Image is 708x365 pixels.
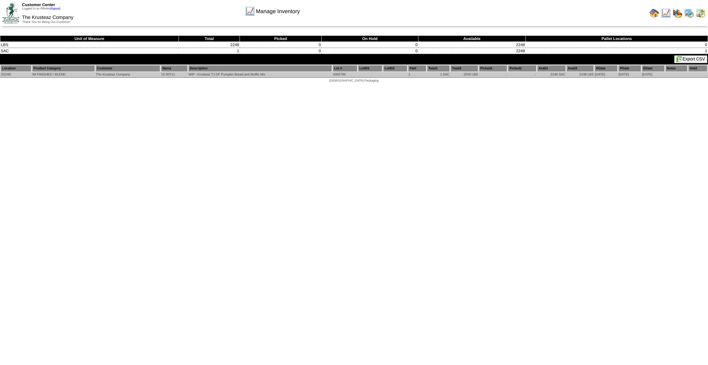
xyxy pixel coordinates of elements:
[240,36,322,42] th: Picked
[479,65,507,72] th: Picked1
[684,8,694,18] img: calendarprod.gif
[333,65,357,72] th: Lot #
[526,36,708,42] th: Pallet Locations
[321,42,418,48] td: 0
[96,65,160,72] th: Customer
[418,48,526,54] td: 2248
[661,8,671,18] img: line_graph.gif
[50,7,60,10] a: (logout)
[32,72,95,77] td: IM FINISHED / BLEND
[22,2,55,7] span: Customer Center
[321,48,418,54] td: 0
[333,72,357,77] td: 4005799
[450,65,478,72] th: Total2
[22,15,73,20] span: The Krusteaz Company
[508,65,536,72] th: Picked2
[696,8,706,18] img: calendarinout.gif
[418,42,526,48] td: 2248
[32,65,95,72] th: Product Category
[22,7,60,10] span: Logged in as Rbolen
[179,36,240,42] th: Total
[179,42,240,48] td: 2248
[427,65,450,72] th: Total1
[0,36,179,42] th: Unit of Measure
[594,65,618,72] th: RDate
[383,65,407,72] th: LotID2
[677,56,683,62] img: excel.gif
[0,48,179,54] td: SAC
[673,8,682,18] img: graph.gif
[0,42,179,48] td: LBS
[642,72,665,77] td: [DATE]
[526,48,708,54] td: 1
[594,72,618,77] td: [DATE]
[618,65,641,72] th: PDate
[665,65,688,72] th: Notes
[96,72,160,77] td: The Krusteaz Company
[649,8,659,18] img: home.gif
[240,48,322,54] td: 0
[188,72,332,77] td: WIP - Krusteaz TJ GF Pumpkin Bread and Muffin Mix
[2,3,19,23] img: ZoRoCo_Logo(Green%26Foil)%20jpg.webp
[526,42,708,48] td: 0
[479,72,507,77] td: -
[240,42,322,48] td: 0
[427,72,450,77] td: 1 SAC
[1,65,31,72] th: Location
[321,36,418,42] th: On Hold
[418,36,526,42] th: Available
[618,72,641,77] td: [DATE]
[179,48,240,54] td: 1
[566,72,594,77] td: 2248 LBS
[358,65,382,72] th: LotID1
[161,65,187,72] th: Name
[161,72,187,77] td: 15-00711
[688,65,707,72] th: Hold
[408,65,426,72] th: Pal#
[1,72,31,77] td: ZS24D
[188,65,332,72] th: Description
[537,65,566,72] th: Avail1
[674,55,707,63] button: Export CSV
[450,72,478,77] td: 2248 LBS
[642,65,665,72] th: EDate
[408,72,426,77] td: 1
[329,79,378,82] span: [DEMOGRAPHIC_DATA] Packaging
[22,20,70,24] span: Thank You for Being Our Customer!
[508,72,536,77] td: -
[566,65,594,72] th: Avail2
[537,72,566,77] td: 2248 SAC
[256,8,300,15] span: Manage Inventory
[245,6,255,16] img: line_graph.gif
